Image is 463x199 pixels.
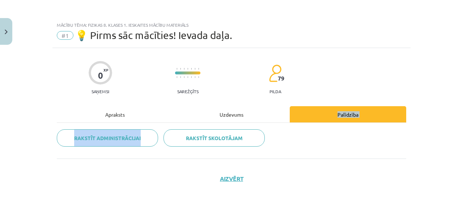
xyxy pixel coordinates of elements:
[191,68,192,70] img: icon-short-line-57e1e144782c952c97e751825c79c345078a6d821885a25fce030b3d8c18986b.svg
[184,68,184,70] img: icon-short-line-57e1e144782c952c97e751825c79c345078a6d821885a25fce030b3d8c18986b.svg
[57,22,406,27] div: Mācību tēma: Fizikas 8. klases 1. ieskaites mācību materiāls
[269,89,281,94] p: pilda
[218,175,245,182] button: Aizvērt
[177,89,199,94] p: Sarežģīts
[57,31,73,40] span: #1
[103,68,108,72] span: XP
[269,64,281,82] img: students-c634bb4e5e11cddfef0936a35e636f08e4e9abd3cc4e673bd6f9a4125e45ecb1.svg
[180,68,181,70] img: icon-short-line-57e1e144782c952c97e751825c79c345078a6d821885a25fce030b3d8c18986b.svg
[75,29,232,41] span: 💡 Pirms sāc mācīties! Ievada daļa.
[180,76,181,78] img: icon-short-line-57e1e144782c952c97e751825c79c345078a6d821885a25fce030b3d8c18986b.svg
[98,70,103,81] div: 0
[191,76,192,78] img: icon-short-line-57e1e144782c952c97e751825c79c345078a6d821885a25fce030b3d8c18986b.svg
[198,68,199,70] img: icon-short-line-57e1e144782c952c97e751825c79c345078a6d821885a25fce030b3d8c18986b.svg
[89,89,112,94] p: Saņemsi
[5,30,8,34] img: icon-close-lesson-0947bae3869378f0d4975bcd49f059093ad1ed9edebbc8119c70593378902aed.svg
[278,75,284,82] span: 79
[57,129,158,147] a: Rakstīt administrācijai
[187,76,188,78] img: icon-short-line-57e1e144782c952c97e751825c79c345078a6d821885a25fce030b3d8c18986b.svg
[163,129,265,147] a: Rakstīt skolotājam
[57,106,173,122] div: Apraksts
[173,106,290,122] div: Uzdevums
[187,68,188,70] img: icon-short-line-57e1e144782c952c97e751825c79c345078a6d821885a25fce030b3d8c18986b.svg
[184,76,184,78] img: icon-short-line-57e1e144782c952c97e751825c79c345078a6d821885a25fce030b3d8c18986b.svg
[290,106,406,122] div: Palīdzība
[198,76,199,78] img: icon-short-line-57e1e144782c952c97e751825c79c345078a6d821885a25fce030b3d8c18986b.svg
